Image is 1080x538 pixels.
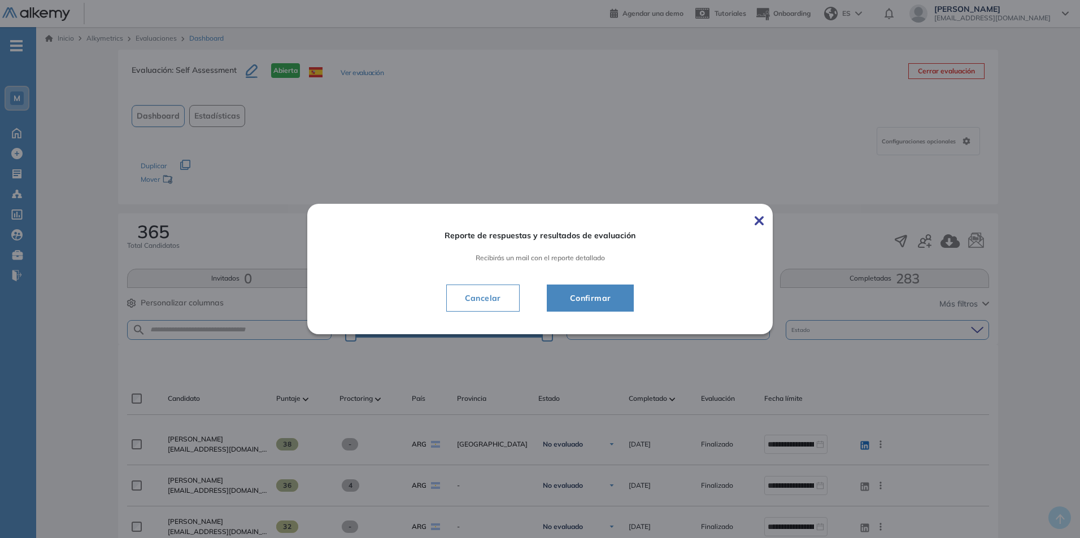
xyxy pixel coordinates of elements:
[456,291,510,305] span: Cancelar
[877,407,1080,538] iframe: Chat Widget
[547,285,634,312] button: Confirmar
[476,253,605,262] span: Recibirás un mail con el reporte detallado
[445,230,635,240] span: Reporte de respuestas y resultados de evaluación
[755,216,764,225] img: Cerrar
[561,291,620,305] span: Confirmar
[877,407,1080,538] div: Widget de chat
[446,285,520,312] button: Cancelar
